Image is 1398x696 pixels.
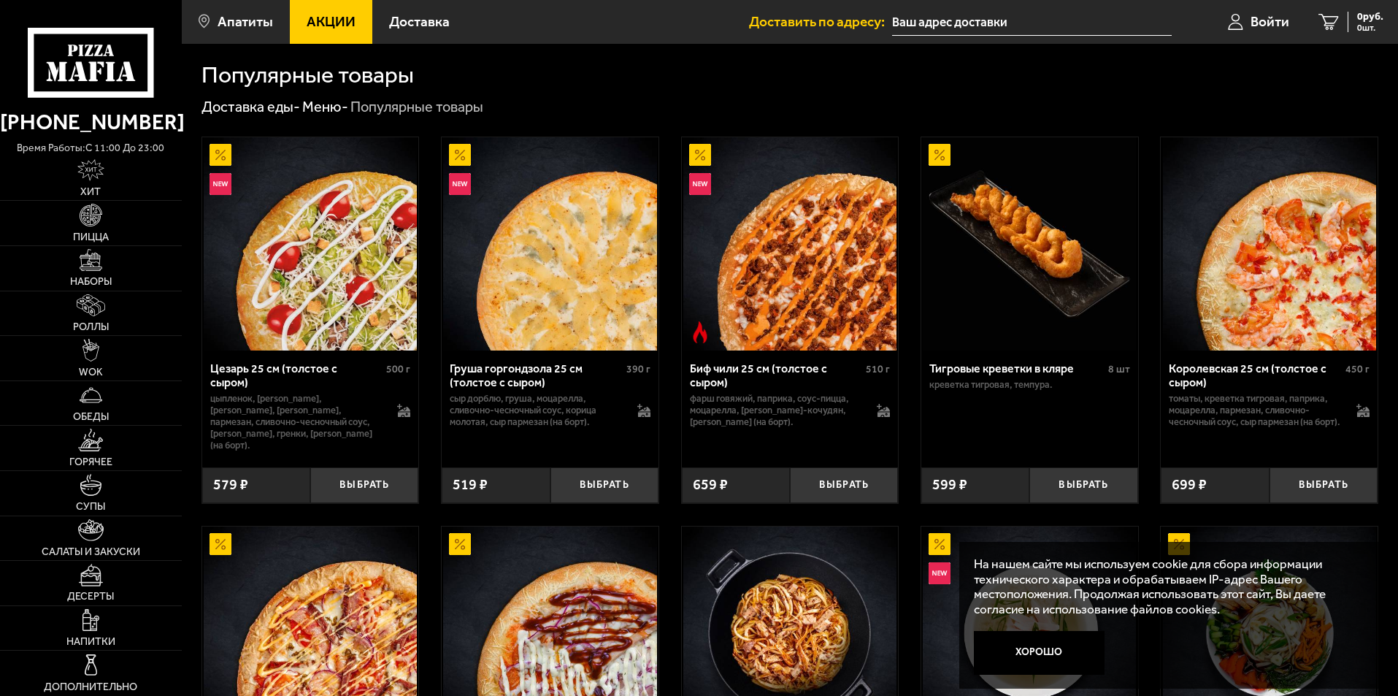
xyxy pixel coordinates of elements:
div: Популярные товары [350,98,483,117]
span: 510 г [866,363,890,375]
h1: Популярные товары [201,64,414,87]
button: Выбрать [1270,467,1378,503]
span: 659 ₽ [693,478,728,492]
img: Острое блюдо [689,321,711,343]
div: Биф чили 25 см (толстое с сыром) [690,362,863,389]
p: фарш говяжий, паприка, соус-пицца, моцарелла, [PERSON_NAME]-кочудян, [PERSON_NAME] (на борт). [690,393,863,428]
a: АкционныйНовинкаОстрое блюдоБиф чили 25 см (толстое с сыром) [682,137,899,351]
span: 699 ₽ [1172,478,1207,492]
span: Супы [76,502,105,512]
span: Горячее [69,457,112,467]
img: Акционный [689,144,711,166]
button: Хорошо [974,631,1105,675]
a: АкционныйНовинкаГруша горгондзола 25 см (толстое с сыром) [442,137,658,351]
img: Биф чили 25 см (толстое с сыром) [683,137,896,351]
span: 0 шт. [1357,23,1383,32]
span: Акции [307,15,356,28]
img: Королевская 25 см (толстое с сыром) [1163,137,1376,351]
a: АкционныйНовинкаЦезарь 25 см (толстое с сыром) [202,137,419,351]
span: Хит [80,187,101,197]
div: Тигровые креветки в кляре [929,362,1105,375]
div: Цезарь 25 см (толстое с сыром) [210,362,383,389]
p: томаты, креветка тигровая, паприка, моцарелла, пармезан, сливочно-чесночный соус, сыр пармезан (н... [1169,393,1342,428]
p: цыпленок, [PERSON_NAME], [PERSON_NAME], [PERSON_NAME], пармезан, сливочно-чесночный соус, [PERSON... [210,393,383,451]
img: Новинка [210,173,231,195]
span: Наборы [70,277,112,287]
a: АкционныйТигровые креветки в кляре [921,137,1138,351]
a: Меню- [302,98,348,115]
span: Десерты [67,592,114,602]
img: Акционный [929,144,950,166]
span: 579 ₽ [213,478,248,492]
img: Новинка [689,173,711,195]
span: Обеды [73,412,109,422]
img: Акционный [929,533,950,555]
span: WOK [79,367,103,378]
span: 0 руб. [1357,12,1383,22]
button: Выбрать [550,467,658,503]
span: Войти [1251,15,1289,28]
button: Выбрать [790,467,898,503]
span: Апатиты [218,15,273,28]
img: Новинка [929,562,950,584]
span: 500 г [386,363,410,375]
input: Ваш адрес доставки [892,9,1172,36]
span: Напитки [66,637,115,647]
span: Дополнительно [44,682,137,692]
span: 450 г [1345,363,1370,375]
button: Выбрать [310,467,418,503]
span: 390 г [626,363,650,375]
span: Доставка [389,15,450,28]
img: Акционный [210,533,231,555]
span: 8 шт [1108,363,1130,375]
span: 519 ₽ [453,478,488,492]
span: Доставить по адресу: [749,15,892,28]
p: На нашем сайте мы используем cookie для сбора информации технического характера и обрабатываем IP... [974,557,1356,617]
div: Груша горгондзола 25 см (толстое с сыром) [450,362,623,389]
span: Салаты и закуски [42,547,140,557]
a: Королевская 25 см (толстое с сыром) [1161,137,1378,351]
span: 599 ₽ [932,478,967,492]
img: Цезарь 25 см (толстое с сыром) [204,137,417,351]
button: Выбрать [1029,467,1137,503]
span: Пицца [73,232,109,242]
img: Груша горгондзола 25 см (толстое с сыром) [443,137,656,351]
img: Акционный [449,144,471,166]
img: Акционный [210,144,231,166]
img: Новинка [449,173,471,195]
p: креветка тигровая, темпура. [929,379,1130,391]
a: Доставка еды- [201,98,300,115]
span: Роллы [73,322,109,332]
div: Королевская 25 см (толстое с сыром) [1169,362,1342,389]
img: Тигровые креветки в кляре [923,137,1136,351]
p: сыр дорблю, груша, моцарелла, сливочно-чесночный соус, корица молотая, сыр пармезан (на борт). [450,393,623,428]
img: Акционный [1168,533,1190,555]
img: Акционный [449,533,471,555]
